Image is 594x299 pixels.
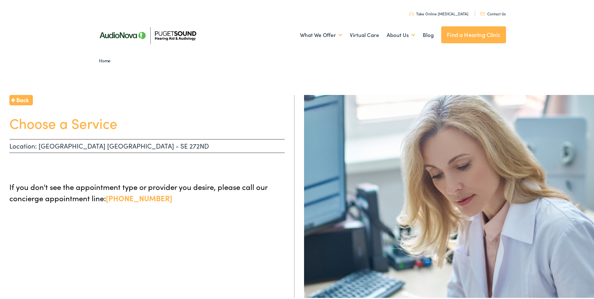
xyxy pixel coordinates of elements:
p: Location: [GEOGRAPHIC_DATA] [GEOGRAPHIC_DATA] - SE 272ND [9,138,285,152]
h1: Choose a Service [9,113,285,130]
a: Take Online [MEDICAL_DATA] [409,10,468,15]
a: About Us [387,22,415,45]
a: [PHONE_NUMBER] [106,191,172,202]
p: If you don't see the appointment type or provider you desire, please call our concierge appointme... [9,180,285,202]
img: utility icon [409,11,414,14]
a: Back [9,94,33,104]
img: utility icon [480,11,485,14]
a: Blog [423,22,434,45]
a: What We Offer [300,22,342,45]
a: Find a Hearing Clinic [441,25,506,42]
a: Contact Us [480,10,506,15]
a: Virtual Care [350,22,379,45]
a: Home [99,56,114,62]
span: Back [16,94,29,103]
